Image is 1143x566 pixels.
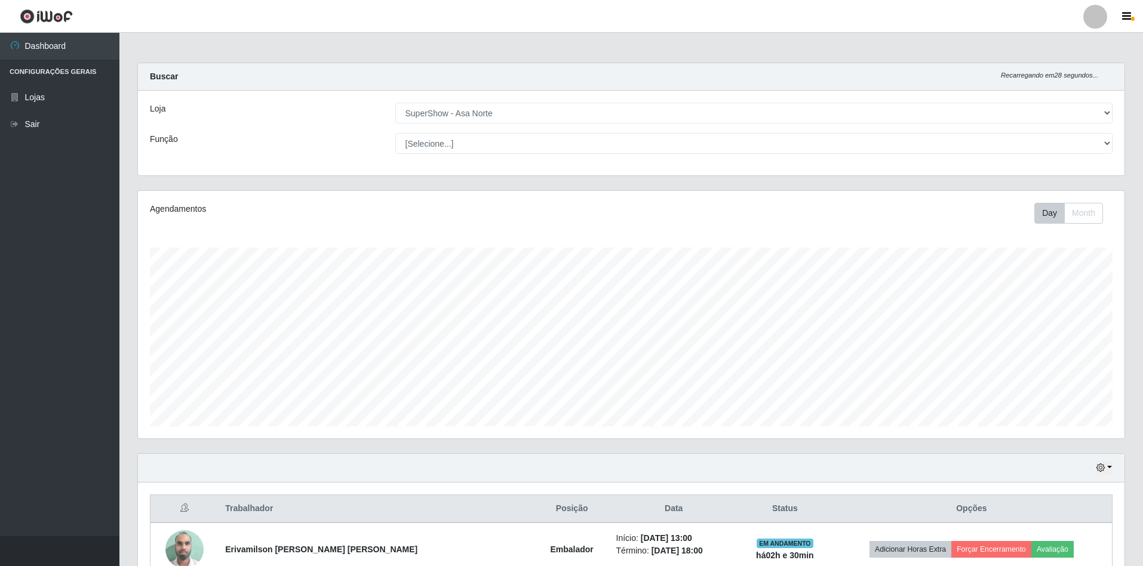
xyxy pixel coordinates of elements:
[951,541,1031,558] button: Forçar Encerramento
[150,133,178,146] label: Função
[218,495,535,523] th: Trabalhador
[831,495,1113,523] th: Opções
[20,9,73,24] img: CoreUI Logo
[616,545,732,557] li: Término:
[1034,203,1103,224] div: First group
[616,532,732,545] li: Início:
[756,550,814,560] strong: há 02 h e 30 min
[609,495,739,523] th: Data
[1031,541,1074,558] button: Avaliação
[535,495,609,523] th: Posição
[150,72,178,81] strong: Buscar
[550,545,593,554] strong: Embalador
[869,541,951,558] button: Adicionar Horas Extra
[1034,203,1113,224] div: Toolbar with button groups
[641,533,692,543] time: [DATE] 13:00
[757,539,813,548] span: EM ANDAMENTO
[150,103,165,115] label: Loja
[1034,203,1065,224] button: Day
[652,546,703,555] time: [DATE] 18:00
[150,203,540,215] div: Agendamentos
[225,545,417,554] strong: Erivamilson [PERSON_NAME] [PERSON_NAME]
[1064,203,1103,224] button: Month
[1001,72,1098,79] i: Recarregando em 28 segundos...
[739,495,831,523] th: Status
